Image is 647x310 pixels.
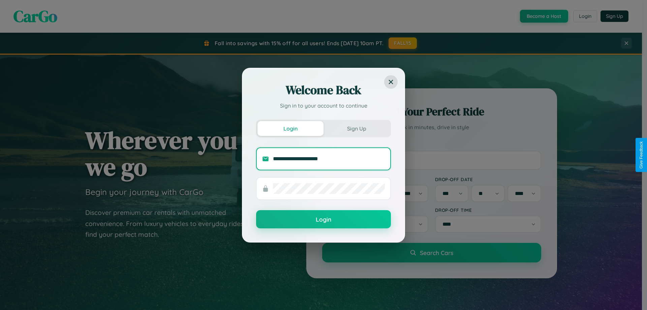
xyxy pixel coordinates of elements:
[323,121,390,136] button: Sign Up
[256,102,391,110] p: Sign in to your account to continue
[639,141,644,169] div: Give Feedback
[256,210,391,228] button: Login
[256,82,391,98] h2: Welcome Back
[257,121,323,136] button: Login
